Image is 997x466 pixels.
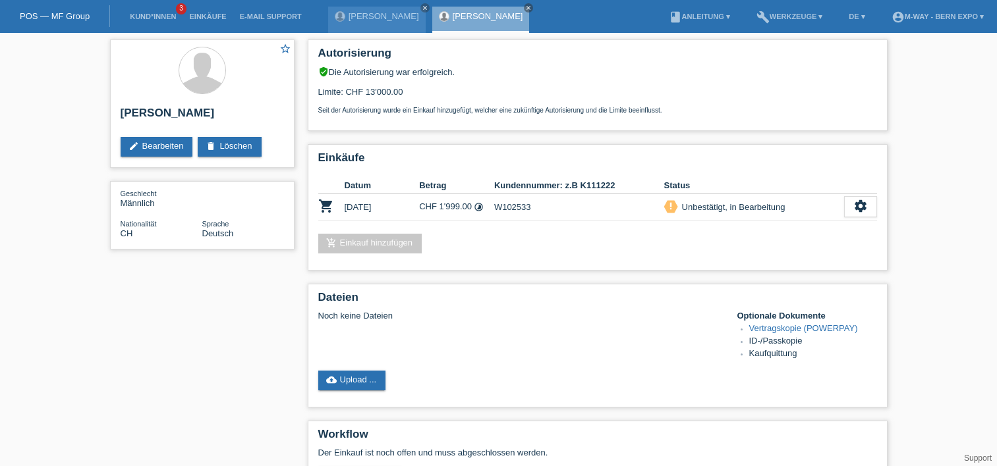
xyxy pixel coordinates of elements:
h2: Workflow [318,428,877,448]
a: editBearbeiten [121,137,193,157]
span: Deutsch [202,228,234,238]
th: Status [664,178,844,194]
span: Schweiz [121,228,133,238]
li: Kaufquittung [749,348,877,361]
div: Noch keine Dateien [318,311,721,321]
i: cloud_upload [326,375,337,385]
h2: Einkäufe [318,151,877,171]
h4: Optionale Dokumente [737,311,877,321]
p: Seit der Autorisierung wurde ein Einkauf hinzugefügt, welcher eine zukünftige Autorisierung und d... [318,107,877,114]
a: Vertragskopie (POWERPAY) [749,323,858,333]
i: settings [853,199,868,213]
td: [DATE] [345,194,420,220]
h2: Autorisierung [318,47,877,66]
a: [PERSON_NAME] [453,11,523,21]
p: Der Einkauf ist noch offen und muss abgeschlossen werden. [318,448,877,457]
div: Unbestätigt, in Bearbeitung [678,200,785,214]
th: Datum [345,178,420,194]
a: DE ▾ [842,13,871,20]
td: CHF 1'999.00 [419,194,494,220]
li: ID-/Passkopie [749,336,877,348]
a: POS — MF Group [20,11,90,21]
i: account_circle [892,11,905,24]
i: edit [128,141,139,151]
div: Limite: CHF 13'000.00 [318,77,877,114]
i: close [422,5,428,11]
a: Einkäufe [183,13,233,20]
span: Nationalität [121,220,157,228]
a: account_circlem-way - Bern Expo ▾ [885,13,990,20]
a: buildWerkzeuge ▾ [750,13,830,20]
i: POSP00028310 [318,198,334,214]
a: [PERSON_NAME] [349,11,419,21]
i: verified_user [318,66,329,77]
th: Kundennummer: z.B K111222 [494,178,664,194]
span: Geschlecht [121,190,157,197]
i: priority_high [666,201,675,211]
a: close [524,3,533,13]
i: book [669,11,682,24]
span: Sprache [202,220,229,228]
a: add_shopping_cartEinkauf hinzufügen [318,234,422,253]
a: cloud_uploadUpload ... [318,371,386,390]
i: close [525,5,532,11]
i: star_border [279,43,291,55]
h2: [PERSON_NAME] [121,107,284,126]
i: delete [206,141,216,151]
a: Support [964,453,992,463]
a: E-Mail Support [233,13,308,20]
th: Betrag [419,178,494,194]
a: close [420,3,430,13]
a: deleteLöschen [198,137,261,157]
div: Die Autorisierung war erfolgreich. [318,66,877,77]
a: star_border [279,43,291,57]
td: W102533 [494,194,664,220]
i: add_shopping_cart [326,238,337,248]
span: 3 [176,3,186,14]
a: bookAnleitung ▾ [662,13,737,20]
i: Fixe Raten (24 Raten) [474,202,484,212]
div: Männlich [121,188,202,208]
a: Kund*innen [123,13,183,20]
h2: Dateien [318,291,877,311]
i: build [756,11,770,24]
